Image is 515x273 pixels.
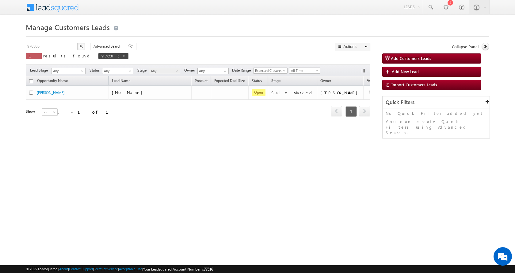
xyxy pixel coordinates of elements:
a: Opportunity Name [34,77,71,85]
span: 25 [42,109,58,115]
span: [No Name] [112,90,145,95]
span: Stage [137,68,149,73]
div: Sale Marked [271,90,314,96]
span: Advanced Search [93,44,123,49]
a: prev [331,107,342,116]
a: 25 [42,108,58,116]
a: All Time [289,68,320,74]
a: [PERSON_NAME] [37,90,65,95]
span: Any [149,68,178,74]
span: Collapse Panel [452,44,479,49]
span: Lead Name [109,77,133,85]
span: Expected Deal Size [214,78,245,83]
span: Any [51,68,83,74]
input: Type to Search [197,68,229,74]
a: Status [249,77,265,85]
span: Add New Lead [392,69,419,74]
span: Expected Closure Date [254,68,285,73]
span: results found [43,53,92,58]
p: No Quick Filter added yet! [386,111,486,116]
input: Check all records [29,79,33,83]
img: Search [80,45,83,48]
span: Status [90,68,102,73]
span: Owner [320,78,331,83]
span: Your Leadsquared Account Number is [143,267,213,271]
button: Actions [335,43,370,50]
span: Actions [364,77,382,85]
a: Contact Support [69,267,93,271]
span: All Time [289,68,319,73]
span: Open [252,89,265,96]
span: Product [195,78,208,83]
a: About [59,267,68,271]
span: 976505 [101,53,119,58]
span: Date Range [232,68,253,73]
div: Quick Filters [383,96,490,108]
a: Terms of Service [94,267,118,271]
span: 1 [345,106,357,117]
a: Any [102,68,133,74]
a: Expected Closure Date [253,68,288,74]
span: Add Customers Leads [391,56,431,61]
p: You can create Quick Filters using Advanced Search. [386,119,486,135]
div: 1 - 1 of 1 [56,108,116,115]
span: 77516 [204,267,213,271]
span: Manage Customers Leads [26,22,110,32]
a: Stage [268,77,284,85]
a: Any [149,68,180,74]
span: Lead Stage [30,68,50,73]
span: Any [102,68,132,74]
span: © 2025 LeadSquared | | | | | [26,266,213,272]
a: Acceptable Use [119,267,142,271]
span: 1 [29,53,39,58]
a: next [359,107,370,116]
span: Stage [271,78,280,83]
span: Import Customers Leads [391,82,437,87]
span: Opportunity Name [37,78,68,83]
span: Owner [184,68,197,73]
a: Expected Deal Size [211,77,248,85]
div: Show [26,109,37,114]
a: Show All Items [220,68,228,74]
a: Any [51,68,86,74]
div: [PERSON_NAME] [320,90,360,96]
